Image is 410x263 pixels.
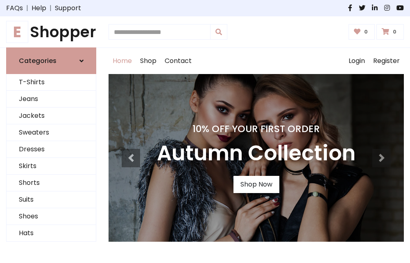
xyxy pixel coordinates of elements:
[46,3,55,13] span: |
[7,108,96,124] a: Jackets
[362,28,370,36] span: 0
[344,48,369,74] a: Login
[7,208,96,225] a: Shoes
[6,23,96,41] h1: Shopper
[376,24,404,40] a: 0
[157,141,356,166] h3: Autumn Collection
[391,28,399,36] span: 0
[161,48,196,74] a: Contact
[7,225,96,242] a: Hats
[6,21,28,43] span: E
[136,48,161,74] a: Shop
[32,3,46,13] a: Help
[369,48,404,74] a: Register
[7,175,96,191] a: Shorts
[55,3,81,13] a: Support
[6,47,96,74] a: Categories
[233,176,279,193] a: Shop Now
[157,123,356,135] h4: 10% Off Your First Order
[7,124,96,141] a: Sweaters
[23,3,32,13] span: |
[7,158,96,175] a: Skirts
[7,191,96,208] a: Suits
[7,141,96,158] a: Dresses
[109,48,136,74] a: Home
[7,74,96,91] a: T-Shirts
[19,57,57,65] h6: Categories
[349,24,375,40] a: 0
[6,23,96,41] a: EShopper
[7,91,96,108] a: Jeans
[6,3,23,13] a: FAQs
